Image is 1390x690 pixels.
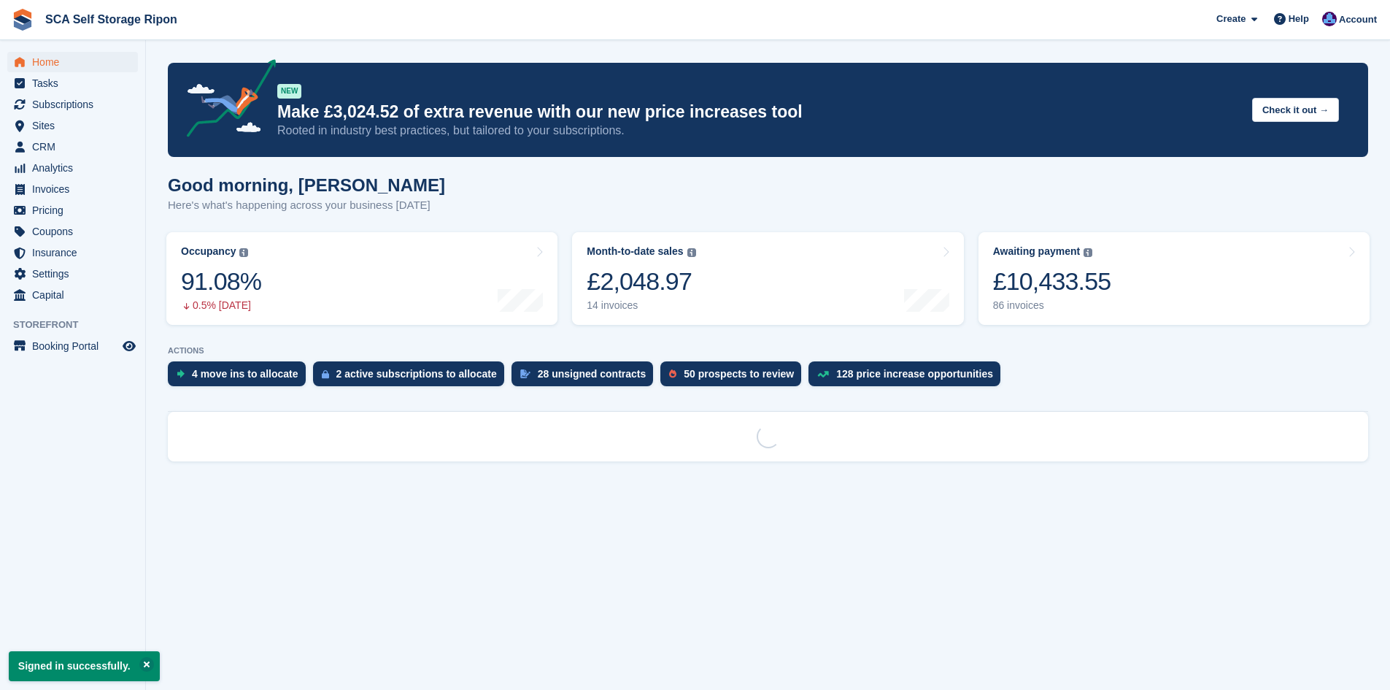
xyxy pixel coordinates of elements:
img: contract_signature_icon-13c848040528278c33f63329250d36e43548de30e8caae1d1a13099fd9432cc5.svg [520,369,530,378]
a: Preview store [120,337,138,355]
span: Subscriptions [32,94,120,115]
a: 50 prospects to review [660,361,808,394]
span: Storefront [13,318,145,332]
img: icon-info-grey-7440780725fd019a000dd9b08b2336e03edf1995a4989e88bcd33f0948082b44.svg [687,248,696,257]
p: Signed in successfully. [9,651,160,681]
span: Home [32,52,120,72]
div: 128 price increase opportunities [836,368,993,380]
div: 91.08% [181,267,261,296]
span: Sites [32,115,120,136]
span: Insurance [32,242,120,263]
div: NEW [277,84,301,99]
div: Awaiting payment [993,245,1081,258]
button: Check it out → [1252,98,1339,122]
p: Here's what's happening across your business [DATE] [168,197,445,214]
img: prospect-51fa495bee0391a8d652442698ab0144808aea92771e9ea1ae160a38d050c398.svg [669,369,676,378]
div: Occupancy [181,245,236,258]
a: menu [7,94,138,115]
a: Occupancy 91.08% 0.5% [DATE] [166,232,557,325]
div: 14 invoices [587,299,695,312]
a: 28 unsigned contracts [511,361,661,394]
span: Tasks [32,73,120,93]
a: 128 price increase opportunities [808,361,1008,394]
a: 4 move ins to allocate [168,361,313,394]
span: Settings [32,264,120,284]
a: menu [7,52,138,72]
h1: Good morning, [PERSON_NAME] [168,175,445,195]
span: CRM [32,137,120,157]
a: menu [7,158,138,178]
a: menu [7,200,138,221]
span: Invoices [32,179,120,199]
img: move_ins_to_allocate_icon-fdf77a2bb77ea45bf5b3d319d69a93e2d87916cf1d5bf7949dd705db3b84f3ca.svg [177,369,185,378]
div: 2 active subscriptions to allocate [336,368,497,380]
a: menu [7,115,138,136]
div: Month-to-date sales [587,245,683,258]
img: price_increase_opportunities-93ffe204e8149a01c8c9dc8f82e8f89637d9d84a8eef4429ea346261dce0b2c0.svg [817,371,829,377]
a: menu [7,137,138,157]
a: 2 active subscriptions to allocate [313,361,511,394]
div: 4 move ins to allocate [192,368,298,380]
span: Analytics [32,158,120,178]
a: Awaiting payment £10,433.55 86 invoices [978,232,1370,325]
img: icon-info-grey-7440780725fd019a000dd9b08b2336e03edf1995a4989e88bcd33f0948082b44.svg [239,248,248,257]
img: stora-icon-8386f47178a22dfd0bd8f6a31ec36ba5ce8667c1dd55bd0f319d3a0aa187defe.svg [12,9,34,31]
a: Month-to-date sales £2,048.97 14 invoices [572,232,963,325]
p: ACTIONS [168,346,1368,356]
img: active_subscription_to_allocate_icon-d502201f5373d7db506a760aba3b589e785aa758c864c3986d89f69b8ff3... [322,369,329,379]
img: icon-info-grey-7440780725fd019a000dd9b08b2336e03edf1995a4989e88bcd33f0948082b44.svg [1084,248,1092,257]
a: menu [7,264,138,284]
span: Create [1216,12,1246,26]
span: Capital [32,285,120,305]
img: Sarah Race [1322,12,1337,26]
span: Pricing [32,200,120,221]
p: Rooted in industry best practices, but tailored to your subscriptions. [277,123,1240,139]
div: £10,433.55 [993,267,1111,296]
span: Coupons [32,221,120,242]
a: menu [7,242,138,263]
a: SCA Self Storage Ripon [39,7,183,31]
span: Account [1339,12,1377,27]
div: 0.5% [DATE] [181,299,261,312]
a: menu [7,221,138,242]
img: price-adjustments-announcement-icon-8257ccfd72463d97f412b2fc003d46551f7dbcb40ab6d574587a9cd5c0d94... [174,59,277,142]
span: Booking Portal [32,336,120,356]
div: 86 invoices [993,299,1111,312]
a: menu [7,336,138,356]
a: menu [7,73,138,93]
a: menu [7,179,138,199]
div: 28 unsigned contracts [538,368,646,380]
span: Help [1289,12,1309,26]
a: menu [7,285,138,305]
div: £2,048.97 [587,267,695,296]
p: Make £3,024.52 of extra revenue with our new price increases tool [277,101,1240,123]
div: 50 prospects to review [684,368,794,380]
